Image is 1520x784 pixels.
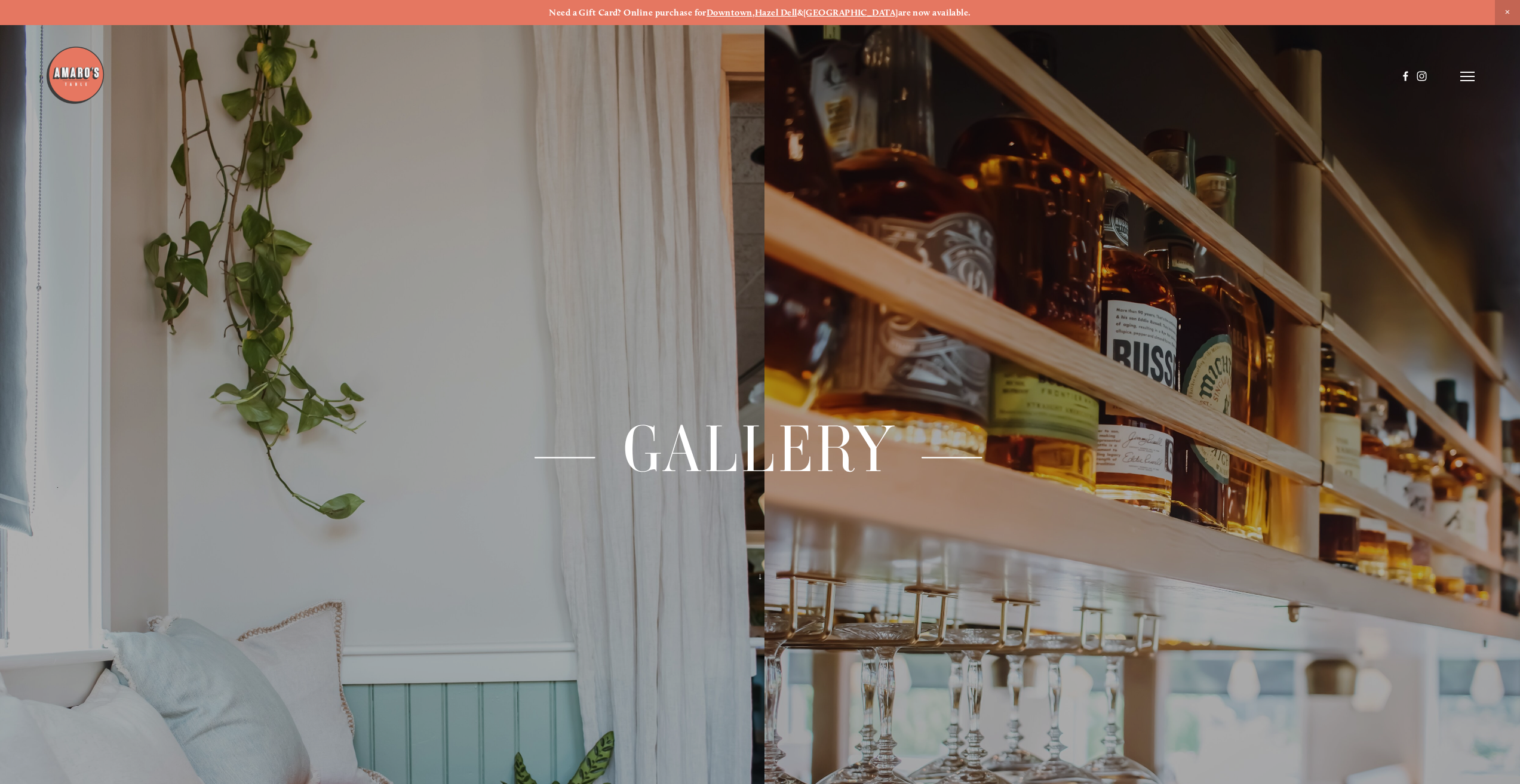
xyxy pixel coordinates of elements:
p: ↓ [228,570,1292,583]
strong: & [797,7,803,18]
strong: are now available. [898,7,971,18]
img: Amaro's Table [45,45,105,105]
a: [GEOGRAPHIC_DATA] [803,7,898,18]
strong: Need a Gift Card? Online purchase for [549,7,707,18]
strong: , [753,7,755,18]
span: — Gallery — [530,408,990,490]
a: Hazel Dell [755,7,797,18]
a: Downtown [707,7,753,18]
